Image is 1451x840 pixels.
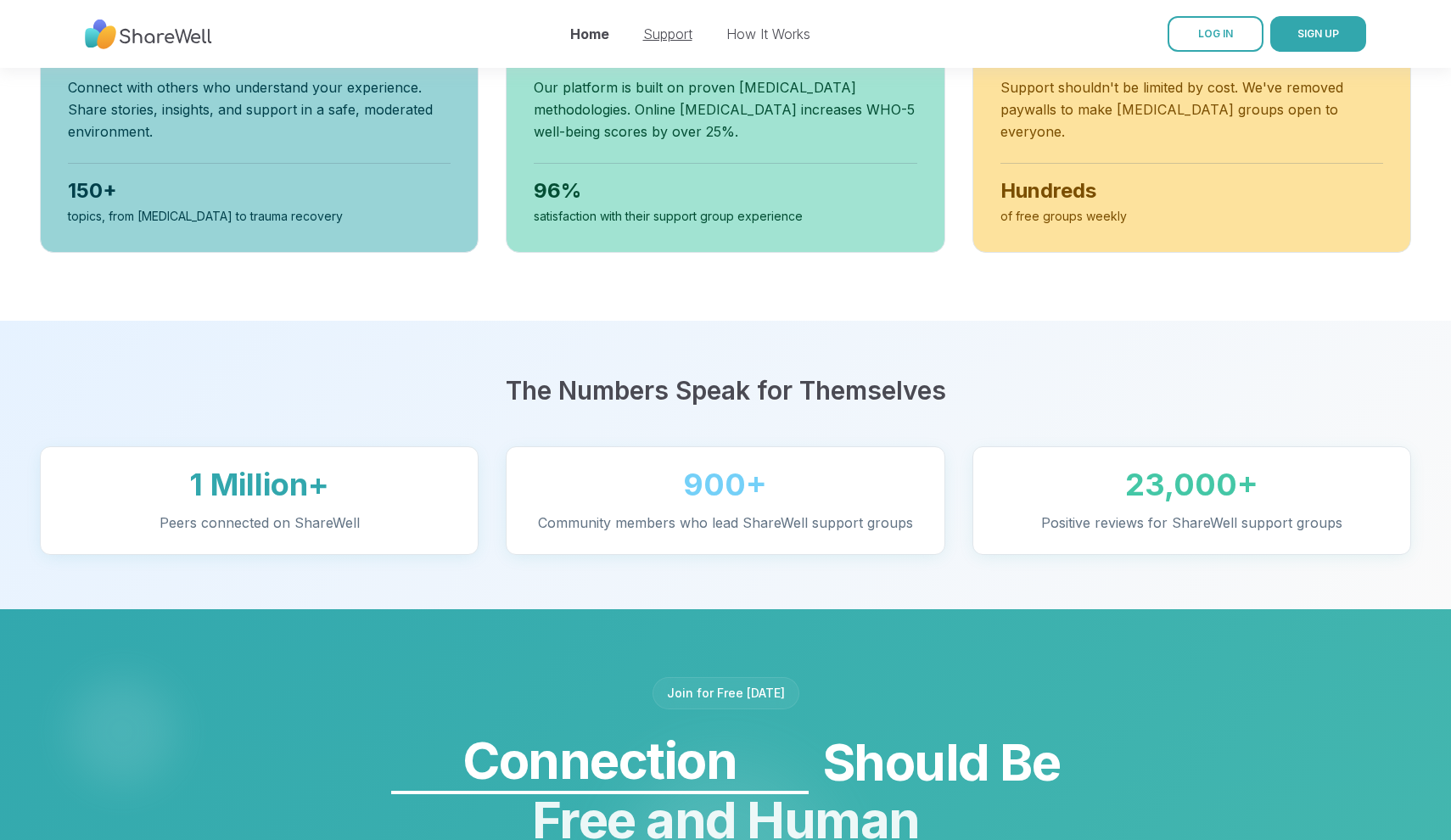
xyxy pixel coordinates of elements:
p: Support shouldn't be limited by cost. We've removed paywalls to make [MEDICAL_DATA] groups open t... [1000,76,1383,143]
div: Join for Free [DATE] [653,677,799,709]
div: 23,000+ [994,468,1390,501]
span: SIGN UP [1297,27,1339,40]
div: topics, from [MEDICAL_DATA] to trauma recovery [68,208,451,225]
a: LOG IN [1168,16,1263,52]
p: Connect with others who understand your experience. Share stories, insights, and support in a saf... [68,76,451,143]
p: Peers connected on ShareWell [61,512,457,534]
div: 1 Million+ [61,468,457,501]
a: Home [570,25,609,42]
p: Positive reviews for ShareWell support groups [994,512,1390,534]
a: Support [643,25,692,42]
div: 150+ [68,177,451,204]
div: satisfaction with their support group experience [534,208,916,225]
a: How It Works [726,25,810,42]
p: Our platform is built on proven [MEDICAL_DATA] methodologies. Online [MEDICAL_DATA] increases WHO... [534,76,916,143]
div: 900+ [527,468,923,501]
div: Hundreds [1000,177,1383,204]
button: SIGN UP [1270,16,1366,52]
div: Connection [391,728,809,792]
h2: The Numbers Speak for Themselves [40,375,1411,406]
img: ShareWell Nav Logo [85,11,212,58]
div: of free groups weekly [1000,208,1383,225]
div: 96% [534,177,916,204]
span: Should Be [291,730,1160,794]
p: Community members who lead ShareWell support groups [527,512,923,534]
span: LOG IN [1198,27,1233,40]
